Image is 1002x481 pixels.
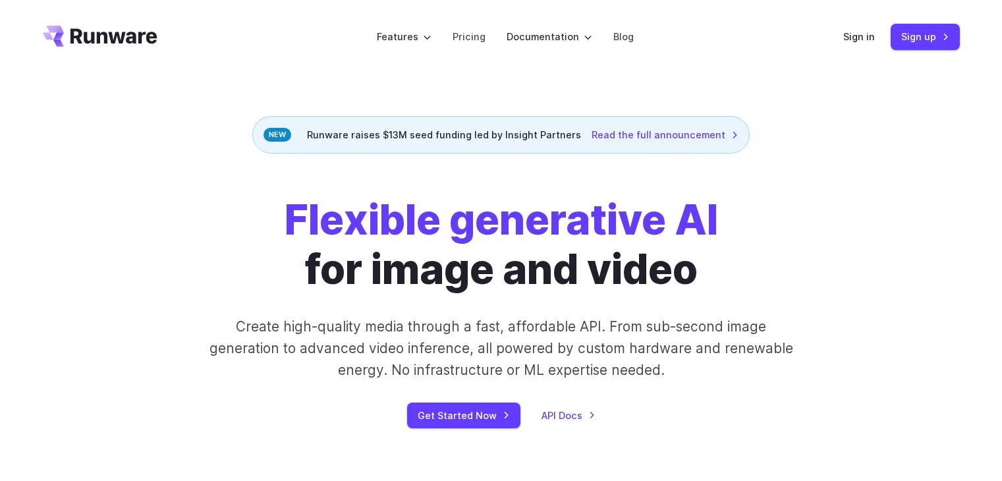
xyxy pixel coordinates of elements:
p: Create high-quality media through a fast, affordable API. From sub-second image generation to adv... [208,316,794,382]
h1: for image and video [285,196,718,295]
a: API Docs [542,408,596,423]
a: Go to / [43,26,157,47]
a: Get Started Now [407,403,520,428]
strong: Flexible generative AI [285,195,718,244]
a: Sign in [843,29,875,44]
div: Runware raises $13M seed funding led by Insight Partners [252,116,750,154]
label: Features [377,29,431,44]
a: Blog [613,29,634,44]
a: Sign up [891,24,960,49]
a: Pricing [453,29,486,44]
label: Documentation [507,29,592,44]
a: Read the full announcement [592,127,738,142]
